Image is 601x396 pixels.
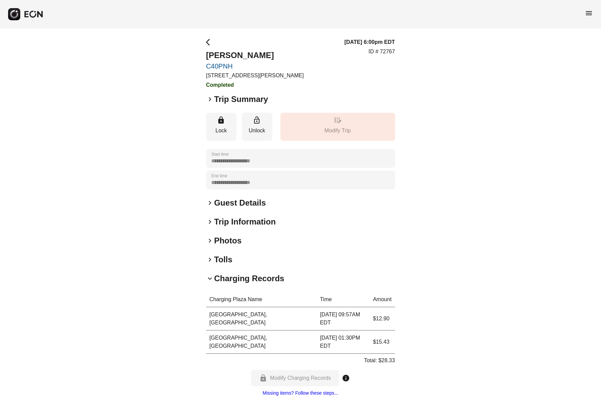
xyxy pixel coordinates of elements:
h2: Trip Information [214,216,276,227]
a: C40PNH [206,62,304,70]
p: [STREET_ADDRESS][PERSON_NAME] [206,72,304,80]
h3: Completed [206,81,304,89]
span: keyboard_arrow_right [206,95,214,103]
h2: Charging Records [214,273,284,284]
td: [GEOGRAPHIC_DATA], [GEOGRAPHIC_DATA] [206,331,317,354]
span: lock [217,116,225,124]
p: Total: $28.33 [364,357,395,365]
p: Lock [210,127,233,135]
td: $12.90 [370,307,395,331]
span: lock_open [253,116,261,124]
h2: Trip Summary [214,94,268,105]
th: Amount [370,292,395,307]
th: Charging Plaza Name [206,292,317,307]
a: Missing items? Follow these steps... [263,390,338,396]
h2: Photos [214,235,242,246]
span: menu [585,9,593,17]
button: Unlock [242,113,272,141]
button: Lock [206,113,237,141]
span: keyboard_arrow_down [206,274,214,283]
h2: Guest Details [214,197,266,208]
span: arrow_back_ios [206,38,214,46]
p: Unlock [245,127,269,135]
td: [DATE] 01:30PM EDT [317,331,370,354]
span: info [342,374,350,382]
p: ID # 72767 [368,48,395,56]
h2: [PERSON_NAME] [206,50,304,61]
h2: Tolls [214,254,233,265]
span: keyboard_arrow_right [206,218,214,226]
td: [GEOGRAPHIC_DATA], [GEOGRAPHIC_DATA] [206,307,317,331]
th: Time [317,292,370,307]
td: [DATE] 09:57AM EDT [317,307,370,331]
span: keyboard_arrow_right [206,199,214,207]
span: keyboard_arrow_right [206,237,214,245]
span: keyboard_arrow_right [206,256,214,264]
h3: [DATE] 6:00pm EDT [345,38,395,46]
td: $15.43 [370,331,395,354]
